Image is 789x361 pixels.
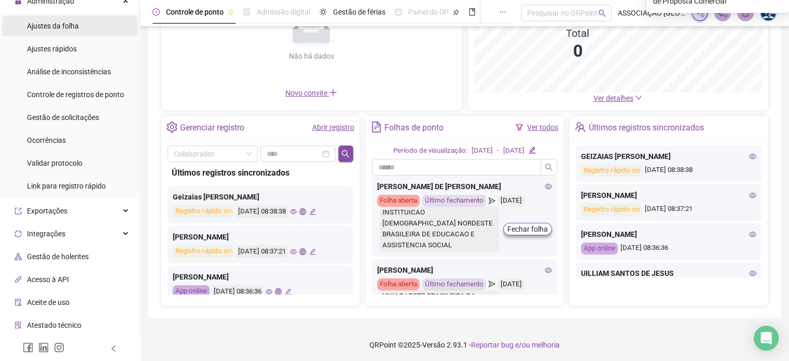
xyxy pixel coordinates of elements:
div: [DATE] 08:36:36 [581,243,756,255]
span: api [15,276,22,283]
div: Últimos registros sincronizados [589,119,704,137]
span: Link para registro rápido [27,182,106,190]
span: team [575,122,586,132]
div: [DATE] 08:37:21 [237,245,287,258]
span: edit [309,208,316,215]
span: ASSOCIAÇÃO [GEOGRAPHIC_DATA] [618,7,685,19]
div: [PERSON_NAME] [377,264,552,276]
span: export [15,207,22,215]
a: Ver todos [527,123,558,131]
span: global [275,288,282,295]
span: Validar protocolo [27,159,82,167]
span: Gestão de holerites [27,252,89,261]
span: Ajustes da folha [27,22,79,30]
span: eye [749,231,756,238]
div: [DATE] [498,195,524,207]
span: send [489,195,495,207]
div: [DATE] [498,278,524,290]
span: Exportações [27,207,67,215]
div: Registro rápido on [173,245,234,258]
div: UILLIAM SANTOS DE JESUS [581,268,756,279]
a: Abrir registro [312,123,354,131]
span: plus [329,88,337,97]
div: Geizaias [PERSON_NAME] [173,191,348,203]
span: Ver detalhes [593,94,633,102]
div: Registro rápido on [173,205,234,218]
div: [PERSON_NAME] [173,231,348,243]
span: Ajustes rápidos [27,45,77,53]
span: pushpin [228,9,234,16]
div: [PERSON_NAME] [173,271,348,283]
button: Fechar folha [503,223,552,235]
a: Ver detalhes down [593,94,642,102]
div: [DATE] 08:38:38 [581,165,756,177]
span: eye [749,192,756,199]
div: INSTITUICAO [DEMOGRAPHIC_DATA] NORDESTE BRASILEIRA DE EDUCACAO E ASSISTENCIA SOCIAL [380,207,500,251]
span: eye [545,266,552,274]
span: instagram [54,342,64,353]
img: 30664 [760,5,776,21]
span: left [110,345,117,352]
div: App online [173,285,210,298]
span: global [299,208,306,215]
div: Registro rápido on [581,204,642,216]
span: facebook [23,342,33,353]
div: - [497,145,499,156]
span: linkedin [38,342,49,353]
div: Folhas de ponto [384,119,444,137]
span: ellipsis [499,8,506,16]
span: Fechar folha [507,223,548,235]
span: eye [545,183,552,190]
span: Versão [422,341,445,349]
div: Não há dados [264,50,359,62]
div: Gerenciar registro [180,119,244,137]
span: send [489,278,495,290]
span: filter [516,124,523,131]
span: eye [749,153,756,160]
span: solution [15,322,22,329]
span: eye [266,288,272,295]
span: sun [320,8,327,16]
span: notification [718,8,727,18]
span: Acesso à API [27,275,69,284]
span: Análise de inconsistências [27,68,111,76]
span: search [598,9,606,17]
div: GEIZAIAS [PERSON_NAME] [581,151,756,162]
span: edit [529,146,535,153]
span: file-text [371,122,382,132]
div: [DATE] [503,145,524,156]
div: App online [581,243,618,255]
span: apartment [15,253,22,260]
div: [PERSON_NAME] [581,190,756,201]
div: Últimos registros sincronizados [172,166,349,179]
div: Open Intercom Messenger [754,326,779,351]
div: [DATE] 08:37:21 [581,204,756,216]
span: Novo convite [285,89,337,97]
span: dashboard [395,8,402,16]
span: Admissão digital [257,8,310,16]
div: Último fechamento [422,278,486,290]
span: global [299,248,306,255]
span: search [545,163,553,171]
span: Gestão de férias [333,8,385,16]
span: eye [290,208,297,215]
div: Folha aberta [377,195,420,207]
span: Painel do DP [408,8,449,16]
span: Controle de ponto [166,8,224,16]
span: eye [749,270,756,277]
span: sync [15,230,22,237]
span: edit [285,288,292,295]
span: Gestão de solicitações [27,113,99,122]
span: down [635,94,642,101]
div: Período de visualização: [393,145,467,156]
div: Folha aberta [377,278,420,290]
span: book [468,8,476,16]
div: [DATE] [472,145,493,156]
span: Ocorrências [27,136,66,144]
span: setting [167,122,177,132]
div: [PERSON_NAME] DE [PERSON_NAME] [377,181,552,192]
img: sparkle-icon.fc2bf0ac1784a2077858766a79e2daf3.svg [694,7,705,19]
div: Registro rápido on [581,165,642,177]
span: Reportar bug e/ou melhoria [471,341,560,349]
span: clock-circle [153,8,160,16]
